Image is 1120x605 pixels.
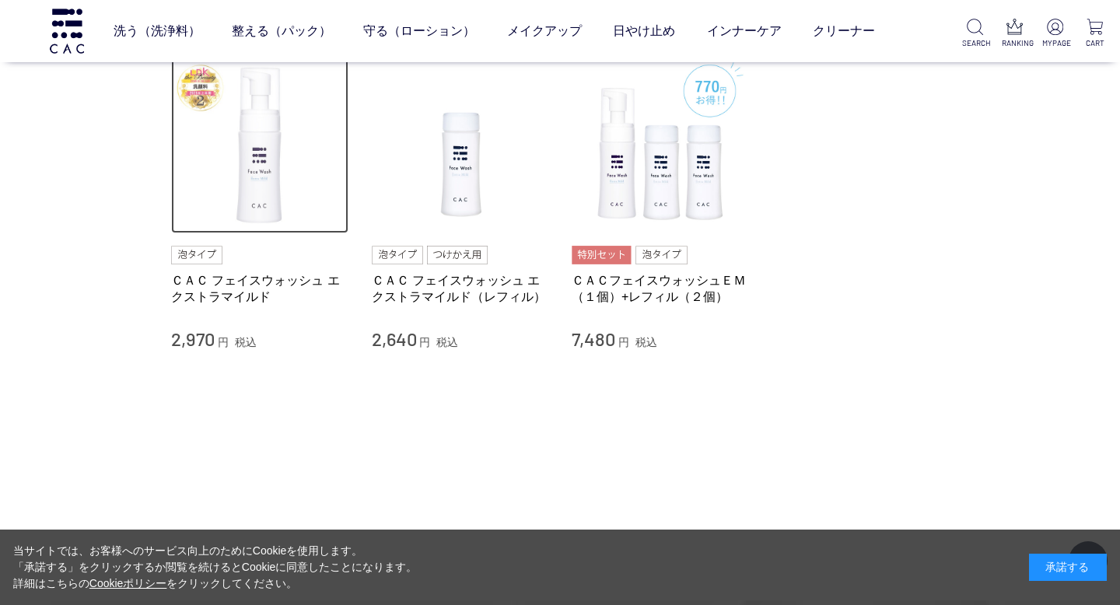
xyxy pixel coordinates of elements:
[13,543,418,592] div: 当サイトでは、お客様へのサービス向上のためにCookieを使用します。 「承諾する」をクリックするか閲覧を続けるとCookieに同意したことになります。 詳細はこちらの をクリックしてください。
[572,327,615,350] span: 7,480
[1042,37,1068,49] p: MYPAGE
[419,336,430,348] span: 円
[372,272,549,306] a: ＣＡＣ フェイスウォッシュ エクストラマイルド（レフィル）
[235,336,257,348] span: 税込
[427,246,488,264] img: つけかえ用
[372,57,549,234] img: ＣＡＣ フェイスウォッシュ エクストラマイルド（レフィル）
[372,327,417,350] span: 2,640
[572,57,749,234] img: ＣＡＣフェイスウォッシュＥＭ（１個）+レフィル（２個）
[635,336,657,348] span: 税込
[171,272,348,306] a: ＣＡＣ フェイスウォッシュ エクストラマイルド
[707,9,782,53] a: インナーケア
[1042,19,1068,49] a: MYPAGE
[962,37,988,49] p: SEARCH
[47,9,86,53] img: logo
[171,57,348,234] img: ＣＡＣ フェイスウォッシュ エクストラマイルド
[613,9,675,53] a: 日やけ止め
[171,246,222,264] img: 泡タイプ
[572,272,749,306] a: ＣＡＣフェイスウォッシュＥＭ（１個）+レフィル（２個）
[1002,19,1027,49] a: RANKING
[114,9,201,53] a: 洗う（洗浄料）
[962,19,988,49] a: SEARCH
[436,336,458,348] span: 税込
[232,9,331,53] a: 整える（パック）
[171,327,215,350] span: 2,970
[1002,37,1027,49] p: RANKING
[572,246,632,264] img: 特別セット
[372,246,423,264] img: 泡タイプ
[813,9,875,53] a: クリーナー
[1082,37,1108,49] p: CART
[218,336,229,348] span: 円
[1029,554,1107,581] div: 承諾する
[89,577,167,589] a: Cookieポリシー
[363,9,475,53] a: 守る（ローション）
[507,9,582,53] a: メイクアップ
[618,336,629,348] span: 円
[1082,19,1108,49] a: CART
[635,246,687,264] img: 泡タイプ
